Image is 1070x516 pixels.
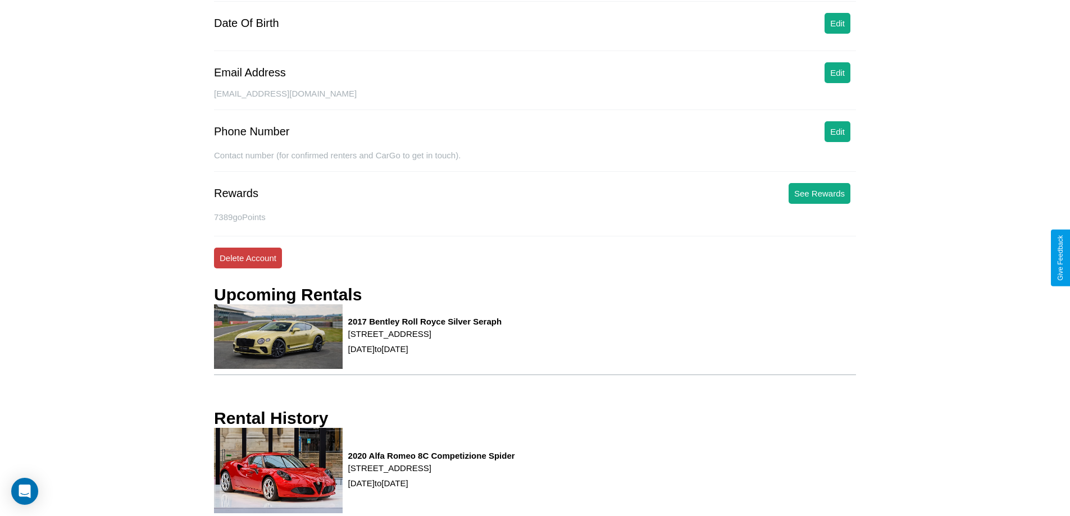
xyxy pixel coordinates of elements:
p: [DATE] to [DATE] [348,476,515,491]
button: See Rewards [789,183,850,204]
img: rental [214,304,343,369]
button: Edit [825,121,850,142]
div: Give Feedback [1057,235,1064,281]
button: Delete Account [214,248,282,268]
div: Open Intercom Messenger [11,478,38,505]
div: Phone Number [214,125,290,138]
h3: 2020 Alfa Romeo 8C Competizione Spider [348,451,515,460]
p: [STREET_ADDRESS] [348,326,502,341]
div: Email Address [214,66,286,79]
div: Rewards [214,187,258,200]
p: [STREET_ADDRESS] [348,460,515,476]
button: Edit [825,62,850,83]
h3: Rental History [214,409,328,428]
div: Contact number (for confirmed renters and CarGo to get in touch). [214,150,856,172]
h3: Upcoming Rentals [214,285,362,304]
h3: 2017 Bentley Roll Royce Silver Seraph [348,317,502,326]
img: rental [214,428,343,513]
button: Edit [825,13,850,34]
div: [EMAIL_ADDRESS][DOMAIN_NAME] [214,89,856,110]
p: 7389 goPoints [214,209,856,225]
p: [DATE] to [DATE] [348,341,502,357]
div: Date Of Birth [214,17,279,30]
